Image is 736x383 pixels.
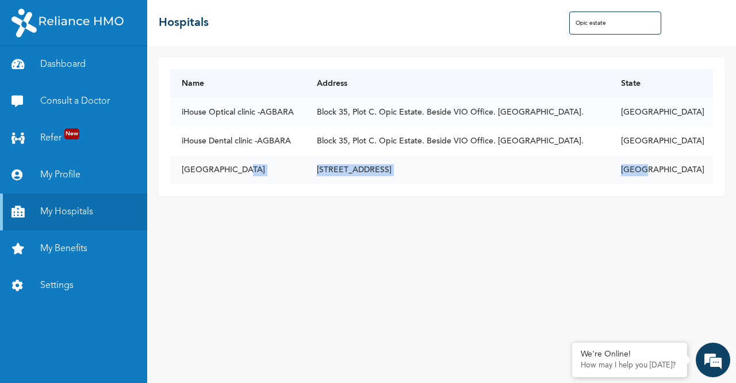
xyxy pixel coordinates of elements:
[189,6,216,33] div: Minimize live chat window
[6,342,113,351] span: Conversation
[11,9,124,37] img: RelianceHMO's Logo
[6,282,219,322] textarea: Type your message and hit 'Enter'
[39,58,64,86] img: d_794563401_company_1708531726252_794563401
[13,63,30,81] div: Navigation go back
[581,361,678,370] p: How may I help you today?
[609,156,713,184] td: [GEOGRAPHIC_DATA]
[170,156,305,184] td: [GEOGRAPHIC_DATA]
[170,98,305,127] td: iHouse Optical clinic -AGBARA
[64,128,79,139] span: New
[305,98,609,127] td: Block 35, Plot C. Opic Estate. Beside VIO Office. [GEOGRAPHIC_DATA].
[170,69,305,98] th: Name
[609,127,713,156] td: [GEOGRAPHIC_DATA]
[581,350,678,359] div: We're Online!
[67,128,159,245] span: We're online!
[113,322,220,358] div: FAQs
[159,14,209,32] h2: Hospitals
[305,156,609,184] td: [STREET_ADDRESS]
[77,65,210,80] div: Chat with us now
[305,69,609,98] th: Address
[609,98,713,127] td: [GEOGRAPHIC_DATA]
[170,127,305,156] td: iHouse Dental clinic -AGBARA
[569,12,661,35] input: Search Hospitals...
[609,69,713,98] th: State
[305,127,609,156] td: Block 35, Plot C. Opic Estate. Beside VIO Office. [GEOGRAPHIC_DATA].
